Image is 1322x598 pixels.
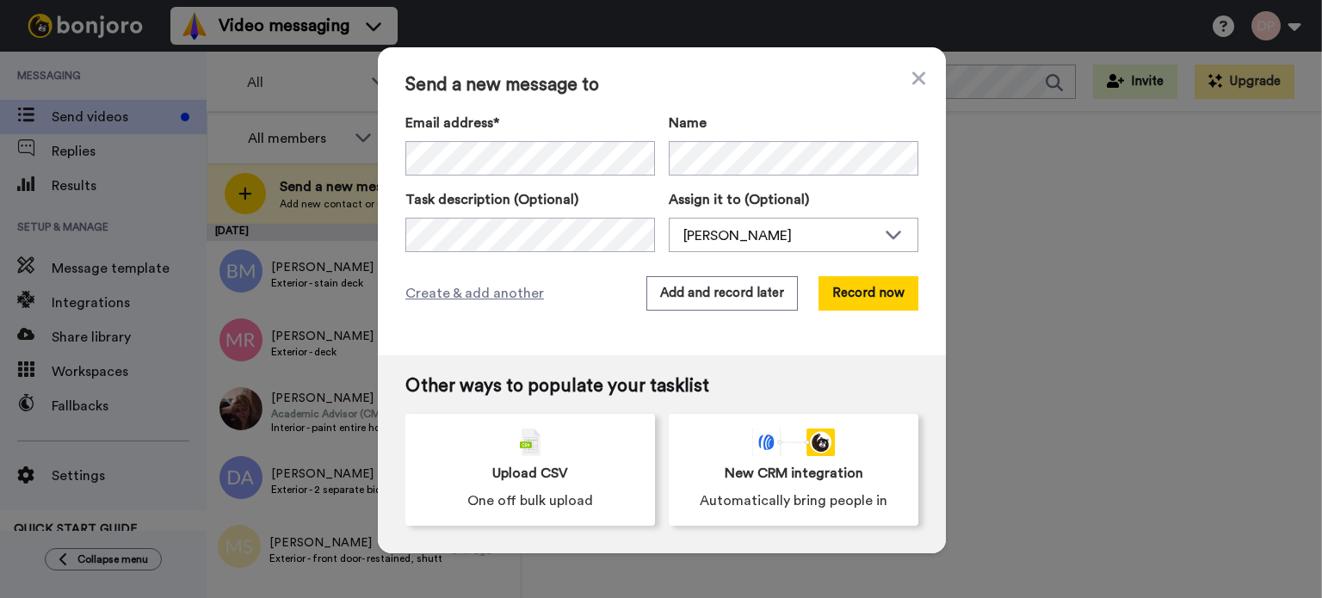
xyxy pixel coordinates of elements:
span: New CRM integration [725,463,863,484]
img: csv-grey.png [520,428,541,456]
label: Email address* [405,113,655,133]
span: Other ways to populate your tasklist [405,376,918,397]
span: Create & add another [405,283,544,304]
span: Upload CSV [492,463,568,484]
button: Add and record later [646,276,798,311]
label: Assign it to (Optional) [669,189,918,210]
div: animation [752,428,835,456]
label: Task description (Optional) [405,189,655,210]
button: Record now [819,276,918,311]
span: Automatically bring people in [700,490,887,511]
span: One off bulk upload [467,490,593,511]
span: Name [669,113,707,133]
span: Send a new message to [405,75,918,96]
div: [PERSON_NAME] [683,225,876,246]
